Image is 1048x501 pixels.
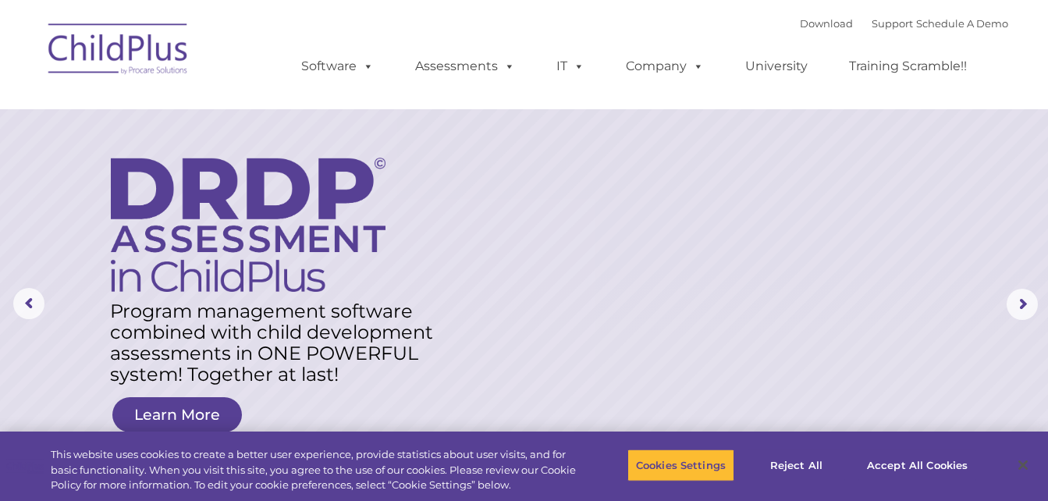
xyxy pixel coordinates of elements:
[872,17,913,30] a: Support
[627,449,734,481] button: Cookies Settings
[286,51,389,82] a: Software
[730,51,823,82] a: University
[41,12,197,91] img: ChildPlus by Procare Solutions
[400,51,531,82] a: Assessments
[217,167,283,179] span: Phone number
[748,449,845,481] button: Reject All
[800,17,1008,30] font: |
[541,51,600,82] a: IT
[916,17,1008,30] a: Schedule A Demo
[110,300,446,385] rs-layer: Program management software combined with child development assessments in ONE POWERFUL system! T...
[800,17,853,30] a: Download
[833,51,982,82] a: Training Scramble!!
[858,449,976,481] button: Accept All Cookies
[51,447,577,493] div: This website uses cookies to create a better user experience, provide statistics about user visit...
[1006,448,1040,482] button: Close
[111,158,385,292] img: DRDP Assessment in ChildPlus
[217,103,265,115] span: Last name
[610,51,719,82] a: Company
[112,397,242,432] a: Learn More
